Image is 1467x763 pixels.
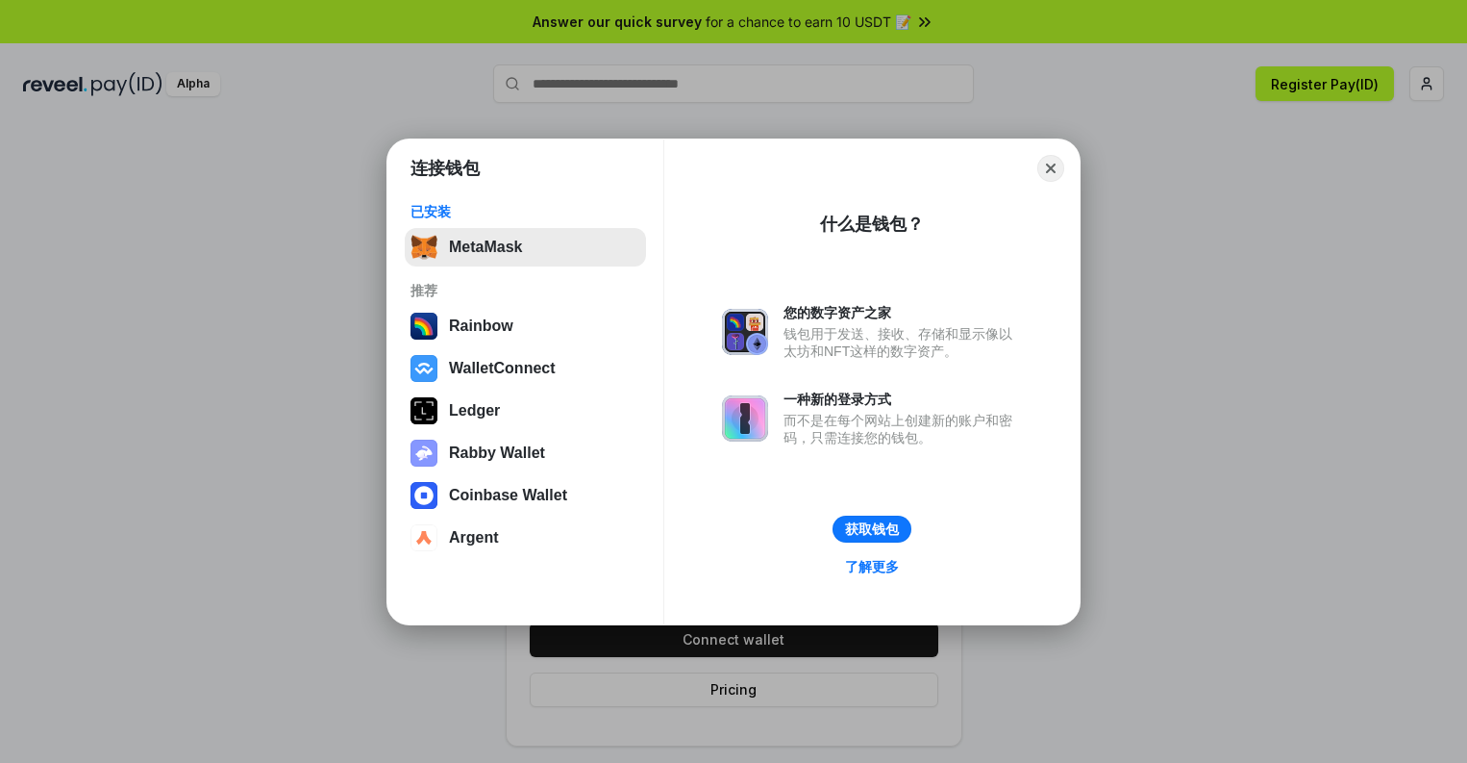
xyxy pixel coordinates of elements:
img: svg+xml,%3Csvg%20xmlns%3D%22http%3A%2F%2Fwww.w3.org%2F2000%2Fsvg%22%20width%3D%2228%22%20height%3... [410,397,437,424]
div: Rainbow [449,318,513,335]
div: Ledger [449,402,500,420]
img: svg+xml,%3Csvg%20xmlns%3D%22http%3A%2F%2Fwww.w3.org%2F2000%2Fsvg%22%20fill%3D%22none%22%20viewBox... [722,309,768,355]
img: svg+xml,%3Csvg%20fill%3D%22none%22%20height%3D%2233%22%20viewBox%3D%220%200%2035%2033%22%20width%... [410,234,437,261]
h1: 连接钱包 [410,157,480,180]
button: Rabby Wallet [405,434,646,472]
button: Coinbase Wallet [405,476,646,515]
img: svg+xml,%3Csvg%20width%3D%2228%22%20height%3D%2228%22%20viewBox%3D%220%200%2028%2028%22%20fill%3D... [410,355,437,382]
div: 钱包用于发送、接收、存储和显示像以太坊和NFT这样的数字资产。 [783,325,1022,360]
div: 推荐 [410,282,640,299]
div: Rabby Wallet [449,445,545,462]
div: MetaMask [449,239,522,256]
div: 已安装 [410,203,640,220]
button: Ledger [405,392,646,430]
a: 了解更多 [833,554,910,579]
div: 您的数字资产之家 [783,304,1022,321]
button: MetaMask [405,228,646,267]
div: WalletConnect [449,360,556,377]
div: 了解更多 [845,558,899,575]
img: svg+xml,%3Csvg%20xmlns%3D%22http%3A%2F%2Fwww.w3.org%2F2000%2Fsvg%22%20fill%3D%22none%22%20viewBox... [722,395,768,442]
button: Argent [405,519,646,557]
button: Rainbow [405,307,646,345]
div: Coinbase Wallet [449,487,567,504]
img: svg+xml,%3Csvg%20width%3D%22120%22%20height%3D%22120%22%20viewBox%3D%220%200%20120%20120%22%20fil... [410,313,437,340]
button: Close [1037,155,1064,182]
img: svg+xml,%3Csvg%20width%3D%2228%22%20height%3D%2228%22%20viewBox%3D%220%200%2028%2028%22%20fill%3D... [410,482,437,509]
button: WalletConnect [405,349,646,388]
div: 什么是钱包？ [820,213,924,236]
img: svg+xml,%3Csvg%20width%3D%2228%22%20height%3D%2228%22%20viewBox%3D%220%200%2028%2028%22%20fill%3D... [410,524,437,551]
div: 获取钱包 [845,521,899,538]
button: 获取钱包 [833,516,911,543]
div: 而不是在每个网站上创建新的账户和密码，只需连接您的钱包。 [783,412,1022,446]
div: Argent [449,529,499,547]
img: svg+xml,%3Csvg%20xmlns%3D%22http%3A%2F%2Fwww.w3.org%2F2000%2Fsvg%22%20fill%3D%22none%22%20viewBox... [410,440,437,467]
div: 一种新的登录方式 [783,391,1022,408]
